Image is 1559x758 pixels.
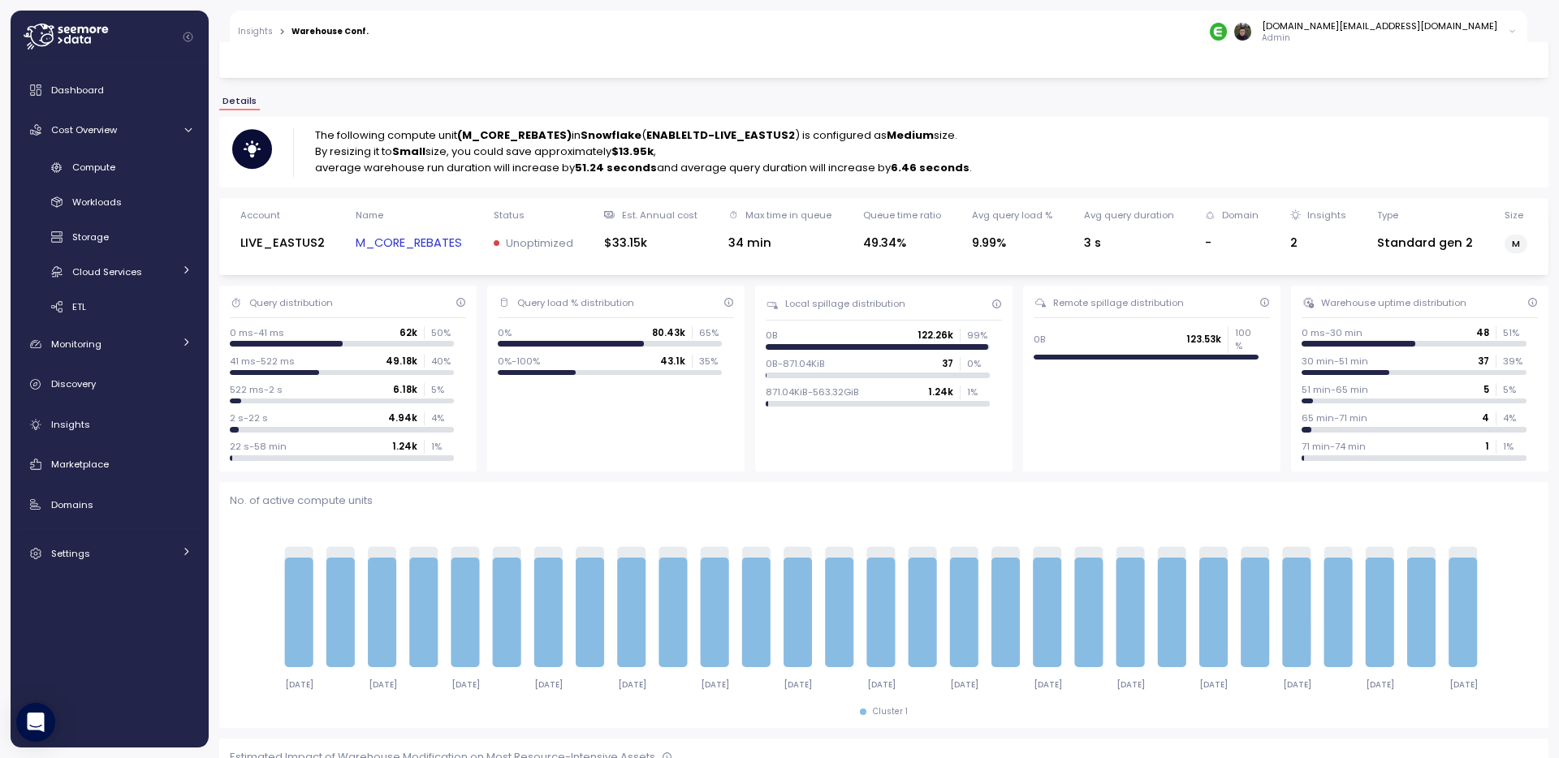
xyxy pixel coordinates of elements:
[51,498,93,511] span: Domains
[1307,209,1346,222] div: Insights
[1290,234,1346,252] div: 2
[315,127,972,144] p: The following compute unit in ( ) is configured as size.
[972,209,1052,222] div: Avg query load %
[660,355,685,368] p: 43.1k
[701,679,729,690] tspan: [DATE]
[517,296,634,309] div: Query load % distribution
[17,74,202,106] a: Dashboard
[967,385,990,398] p: 1 %
[766,357,825,370] p: 0B-871.04KiB
[1503,411,1526,424] p: 4 %
[745,209,831,222] div: Max time in queue
[240,209,280,222] div: Account
[72,300,86,313] span: ETL
[1503,440,1526,453] p: 1 %
[1283,679,1311,690] tspan: [DATE]
[1222,209,1259,222] div: Domain
[315,144,972,160] p: By resizing it to size, you could save approximately ,
[867,679,896,690] tspan: [DATE]
[498,355,540,368] p: 0%-100%
[51,377,96,390] span: Discovery
[1186,333,1221,346] p: 123.53k
[1512,235,1520,252] span: M
[72,196,122,209] span: Workloads
[534,679,563,690] tspan: [DATE]
[967,357,990,370] p: 0 %
[230,411,268,424] p: 2 s-22 s
[451,679,480,690] tspan: [DATE]
[72,230,109,243] span: Storage
[17,189,202,216] a: Workloads
[1476,326,1489,339] p: 48
[506,235,573,252] p: Unoptimized
[1377,234,1473,252] div: Standard gen 2
[388,411,417,424] p: 4.94k
[863,209,941,222] div: Queue time ratio
[230,326,284,339] p: 0 ms-41 ms
[399,326,417,339] p: 62k
[431,326,454,339] p: 50 %
[622,209,697,222] div: Est. Annual cost
[16,703,55,742] div: Open Intercom Messenger
[51,123,117,136] span: Cost Overview
[17,408,202,441] a: Insights
[1302,355,1368,368] p: 30 min-51 min
[1302,440,1366,453] p: 71 min-74 min
[1503,355,1526,368] p: 39 %
[230,383,283,396] p: 522 ms-2 s
[498,326,512,339] p: 0%
[431,411,454,424] p: 4 %
[17,368,202,401] a: Discovery
[699,355,722,368] p: 35 %
[1485,440,1489,453] p: 1
[279,27,285,37] div: >
[604,234,697,252] div: $33.15k
[1302,383,1368,396] p: 51 min-65 min
[1084,209,1174,222] div: Avg query duration
[766,385,859,398] p: 871.04KiB-563.32GiB
[51,338,101,351] span: Monitoring
[950,679,978,690] tspan: [DATE]
[1205,234,1259,252] div: -
[1449,679,1477,690] tspan: [DATE]
[230,355,295,368] p: 41 ms-522 ms
[72,265,142,278] span: Cloud Services
[17,224,202,251] a: Storage
[457,127,572,143] strong: (M_CORE_REBATES)
[356,209,383,222] div: Name
[1482,411,1489,424] p: 4
[918,329,953,342] p: 122.26k
[891,160,970,175] strong: 6.46 seconds
[240,234,325,252] div: LIVE_EASTUS2
[1302,326,1363,339] p: 0 ms-30 min
[368,679,396,690] tspan: [DATE]
[617,679,646,690] tspan: [DATE]
[1210,23,1227,40] img: 689adfd76a9d17b9213495f1.PNG
[386,355,417,368] p: 49.18k
[1503,383,1526,396] p: 5 %
[17,114,202,146] a: Cost Overview
[1199,679,1228,690] tspan: [DATE]
[1377,209,1398,222] div: Type
[51,547,90,560] span: Settings
[285,679,313,690] tspan: [DATE]
[1503,326,1526,339] p: 51 %
[728,234,831,252] div: 34 min
[431,355,454,368] p: 40 %
[1366,679,1394,690] tspan: [DATE]
[1033,679,1061,690] tspan: [DATE]
[1262,32,1497,44] p: Admin
[392,440,417,453] p: 1.24k
[178,31,198,43] button: Collapse navigation
[581,127,641,143] strong: Snowflake
[222,97,257,106] span: Details
[1084,234,1174,252] div: 3 s
[699,326,722,339] p: 65 %
[1116,679,1145,690] tspan: [DATE]
[611,144,654,159] strong: $13.95k
[17,154,202,181] a: Compute
[51,418,90,431] span: Insights
[972,234,1052,252] div: 9.99%
[785,297,905,310] div: Local spillage distribution
[249,296,333,309] div: Query distribution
